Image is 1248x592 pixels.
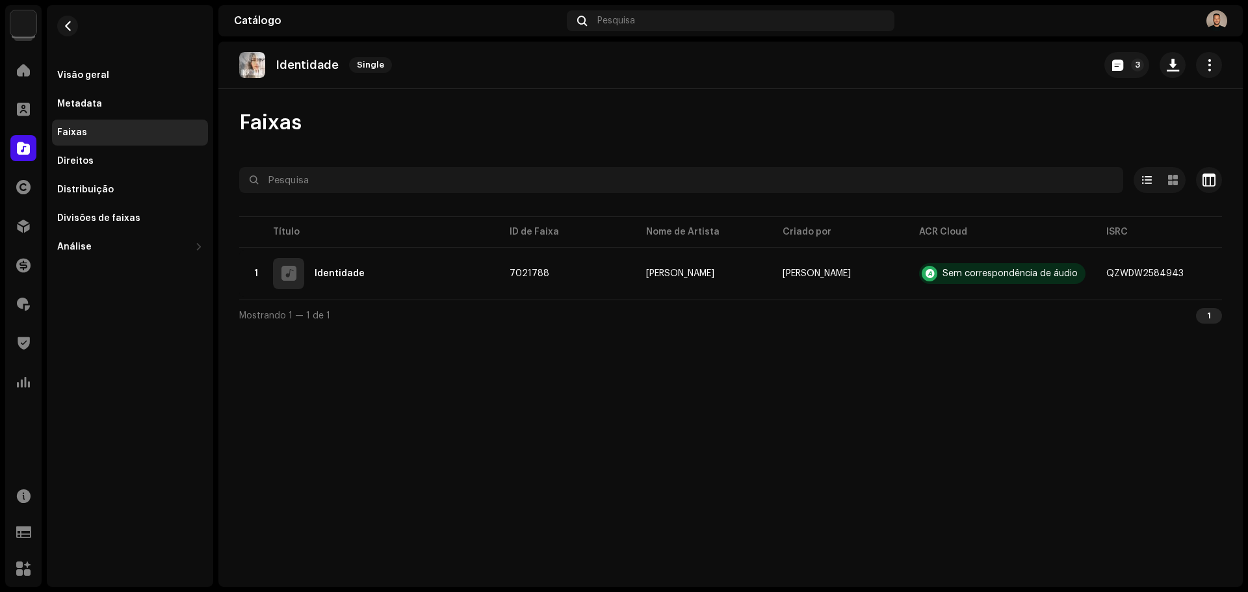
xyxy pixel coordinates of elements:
div: [PERSON_NAME] [646,269,714,278]
div: Identidade [315,269,365,278]
div: Direitos [57,156,94,166]
re-m-nav-item: Divisões de faixas [52,205,208,231]
re-m-nav-item: Direitos [52,148,208,174]
p-badge: 3 [1131,58,1144,71]
re-m-nav-dropdown: Análise [52,234,208,260]
span: Mostrando 1 — 1 de 1 [239,311,330,320]
div: Sem correspondência de áudio [942,269,1078,278]
img: 1eb9de5b-5a70-4cf0-903c-4e486785bb23 [1206,10,1227,31]
p: Identidade [276,58,339,72]
re-m-nav-item: Metadata [52,91,208,117]
re-m-nav-item: Visão geral [52,62,208,88]
div: Divisões de faixas [57,213,140,224]
re-m-nav-item: Distribuição [52,177,208,203]
div: Catálogo [234,16,562,26]
span: 7021788 [510,269,549,278]
div: Faixas [57,127,87,138]
span: Pesquisa [597,16,635,26]
img: e2168f7f-4987-4f83-9758-c0f552607a1a [239,52,265,78]
span: Faixas [239,110,302,136]
input: Pesquisa [239,167,1123,193]
re-m-nav-item: Faixas [52,120,208,146]
div: Análise [57,242,92,252]
button: 3 [1104,52,1149,78]
span: Gabi Nogueira [783,269,851,278]
div: 1 [1196,308,1222,324]
div: Metadata [57,99,102,109]
img: 1cf725b2-75a2-44e7-8fdf-5f1256b3d403 [10,10,36,36]
span: Gabi Nogueira [646,269,762,278]
div: QZWDW2584943 [1106,269,1184,278]
div: Visão geral [57,70,109,81]
span: Single [349,57,392,73]
div: Distribuição [57,185,114,195]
